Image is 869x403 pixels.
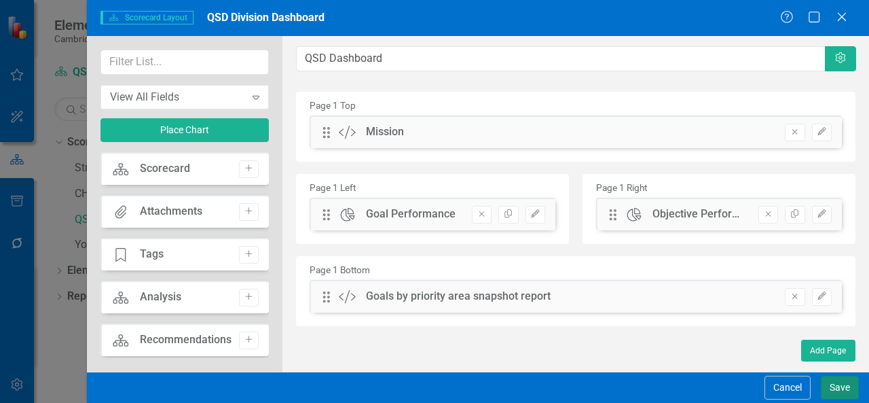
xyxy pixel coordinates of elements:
small: Page 1 Top [310,100,356,111]
div: View All Fields [110,89,245,105]
button: Add Page [801,340,855,362]
input: Layout Name [296,46,826,71]
span: Scorecard Layout [100,11,193,24]
div: Goals by priority area snapshot report [366,289,551,304]
small: Page 1 Right [596,182,647,193]
div: Attachments [140,204,202,220]
input: Filter List... [100,50,269,75]
button: Save [821,376,859,400]
button: Place Chart [100,118,269,142]
div: Goal Performance [366,207,456,222]
div: Tags [140,247,164,262]
small: Page 1 Left [310,182,356,193]
small: Page 1 Bottom [310,264,370,275]
div: Mission [366,124,404,140]
div: Recommendations [140,332,232,348]
button: Cancel [764,376,811,400]
div: Analysis [140,290,181,305]
span: QSD Division Dashboard [207,11,325,24]
div: Scorecard [140,161,190,177]
div: Objective Performance [652,207,745,222]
